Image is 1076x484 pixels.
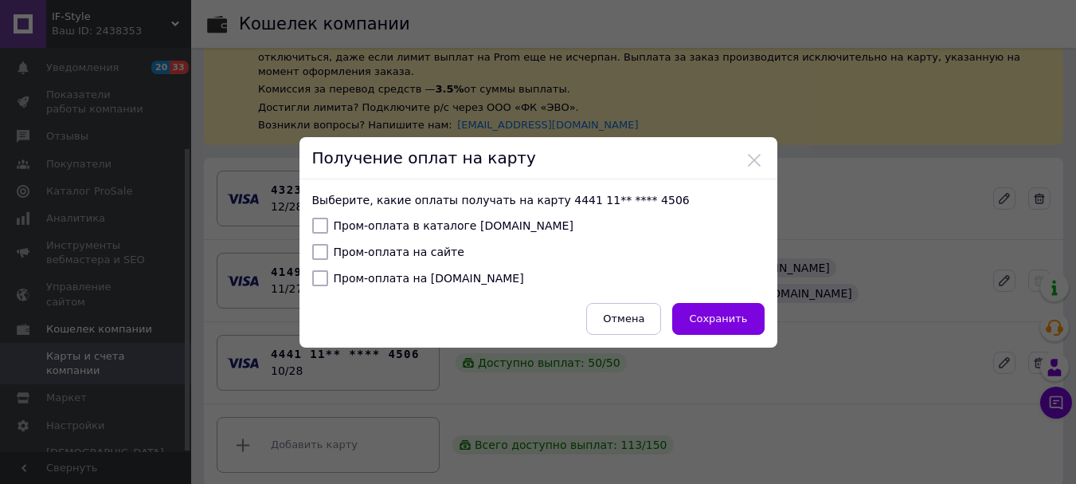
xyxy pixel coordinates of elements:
button: Сохранить [672,303,764,335]
label: Пром-оплата на сайте [312,244,464,260]
p: Выберите, какие оплаты получать на карту 4441 11** **** 4506 [312,192,765,208]
span: Сохранить [689,313,747,325]
span: Получение оплат на карту [312,148,536,167]
label: Пром-оплата в каталоге [DOMAIN_NAME] [312,218,573,234]
label: Пром-оплата на [DOMAIN_NAME] [312,270,524,286]
span: Отмена [603,313,644,325]
button: Отмена [586,303,661,335]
